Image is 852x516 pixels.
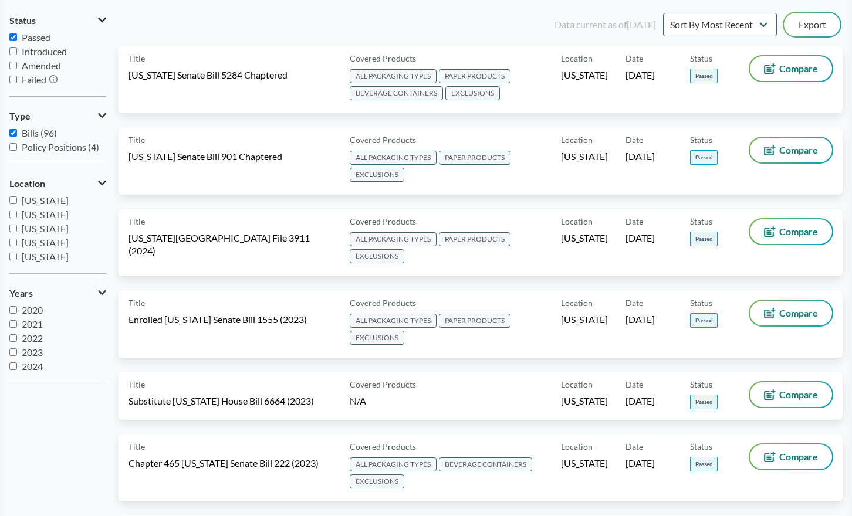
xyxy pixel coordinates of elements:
span: EXCLUSIONS [350,474,404,488]
input: Policy Positions (4) [9,143,17,151]
input: [US_STATE] [9,211,17,218]
span: Passed [690,69,718,83]
span: [DATE] [626,457,655,470]
span: EXCLUSIONS [350,249,404,263]
span: Title [129,378,145,391]
button: Compare [750,56,832,81]
span: Status [690,440,712,453]
span: [US_STATE] Senate Bill 5284 Chaptered [129,69,288,82]
span: Compare [779,308,818,318]
span: 2021 [22,318,43,330]
input: Introduced [9,47,17,55]
span: Passed [690,232,718,246]
input: [US_STATE] [9,239,17,246]
span: Passed [690,150,718,165]
span: Substitute [US_STATE] House Bill 6664 (2023) [129,395,314,408]
span: Title [129,297,145,309]
span: EXCLUSIONS [350,331,404,345]
input: Passed [9,33,17,41]
span: 2023 [22,347,43,358]
span: Status [690,378,712,391]
span: PAPER PRODUCTS [439,151,510,165]
span: Location [561,52,593,64]
input: [US_STATE] [9,253,17,260]
input: 2022 [9,334,17,342]
span: Location [561,297,593,309]
span: [US_STATE] [22,195,69,206]
span: Covered Products [350,378,416,391]
span: [US_STATE] [561,313,608,326]
span: Covered Products [350,297,416,309]
span: Bills (96) [22,127,57,138]
span: N/A [350,395,366,406]
span: ALL PACKAGING TYPES [350,314,437,328]
span: ALL PACKAGING TYPES [350,151,437,165]
span: Title [129,215,145,228]
span: Chapter 465 [US_STATE] Senate Bill 222 (2023) [129,457,319,470]
input: 2020 [9,306,17,314]
button: Status [9,11,106,30]
span: Compare [779,64,818,73]
span: Status [9,15,36,26]
span: ALL PACKAGING TYPES [350,457,437,471]
input: [US_STATE] [9,225,17,232]
span: [DATE] [626,313,655,326]
span: Title [129,52,145,64]
span: Passed [690,457,718,471]
span: [US_STATE] Senate Bill 901 Chaptered [129,150,282,163]
span: 2024 [22,361,43,372]
span: Status [690,297,712,309]
button: Type [9,106,106,126]
div: Data current as of [DATE] [555,18,656,32]
input: Bills (96) [9,129,17,137]
span: Date [626,378,643,391]
span: [US_STATE] [561,232,608,245]
span: [DATE] [626,232,655,245]
span: Title [129,440,145,453]
input: 2024 [9,362,17,370]
span: Date [626,440,643,453]
input: [US_STATE] [9,196,17,204]
span: Location [9,178,45,189]
span: Location [561,215,593,228]
span: [DATE] [626,395,655,408]
span: [US_STATE] [22,251,69,262]
span: Date [626,297,643,309]
span: Date [626,52,643,64]
span: [DATE] [626,150,655,163]
span: PAPER PRODUCTS [439,232,510,246]
span: BEVERAGE CONTAINERS [350,86,443,100]
span: Passed [690,395,718,409]
span: Location [561,134,593,146]
span: Compare [779,390,818,399]
span: ALL PACKAGING TYPES [350,69,437,83]
span: Location [561,440,593,453]
span: Compare [779,227,818,236]
span: Enrolled [US_STATE] Senate Bill 1555 (2023) [129,313,307,326]
span: Status [690,134,712,146]
span: 2022 [22,332,43,344]
span: Date [626,134,643,146]
span: Policy Positions (4) [22,141,99,152]
span: Covered Products [350,134,416,146]
input: 2021 [9,320,17,328]
span: Covered Products [350,215,416,228]
button: Export [784,13,840,36]
span: [US_STATE] [561,457,608,470]
span: PAPER PRODUCTS [439,69,510,83]
span: [US_STATE][GEOGRAPHIC_DATA] File 3911 (2024) [129,232,336,257]
span: Date [626,215,643,228]
span: Title [129,134,145,146]
span: Compare [779,452,818,461]
span: Compare [779,145,818,155]
input: Amended [9,62,17,69]
span: Status [690,215,712,228]
span: [DATE] [626,69,655,82]
button: Compare [750,219,832,244]
span: Introduced [22,46,67,57]
span: PAPER PRODUCTS [439,314,510,328]
span: Location [561,378,593,391]
span: 2020 [22,304,43,315]
button: Location [9,174,106,193]
span: Passed [690,313,718,328]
